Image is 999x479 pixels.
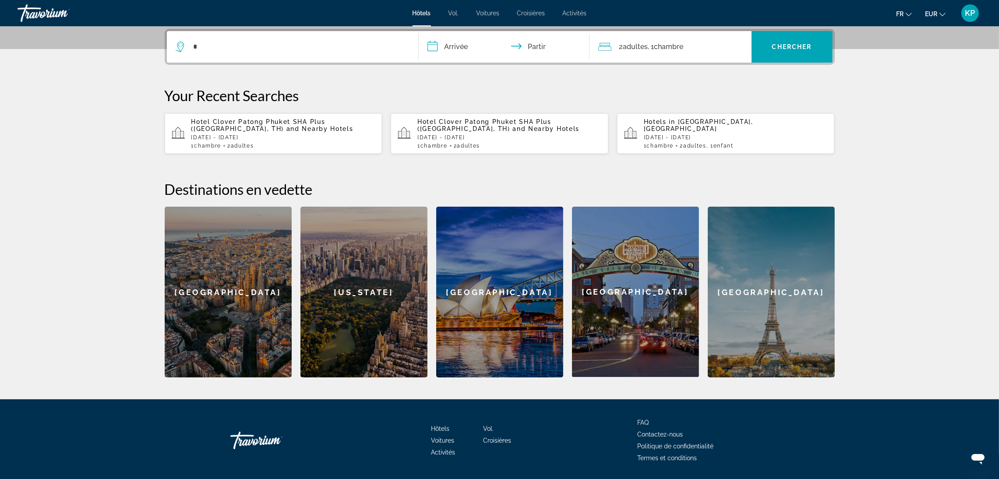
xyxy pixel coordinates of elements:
[191,118,325,132] span: Hotel Clover Patong Phuket SHA Plus ([GEOGRAPHIC_DATA], TH)
[617,113,835,154] button: Hotels in [GEOGRAPHIC_DATA], [GEOGRAPHIC_DATA][DATE] - [DATE]1Chambre2Adultes, 1Enfant
[964,444,992,472] iframe: Bouton de lancement de la fenêtre de messagerie
[300,207,427,377] a: [US_STATE]
[483,425,494,432] a: Vol.
[644,118,675,125] span: Hotels in
[638,419,649,426] a: FAQ
[512,125,579,132] span: and Nearby Hotels
[167,31,833,63] div: Widget de recherche
[165,207,292,377] a: [GEOGRAPHIC_DATA]
[18,2,105,25] a: Travorium
[752,31,833,63] button: Chercher
[647,143,674,149] span: Chambre
[896,11,904,18] font: fr
[417,118,551,132] span: Hotel Clover Patong Phuket SHA Plus ([GEOGRAPHIC_DATA], TH)
[638,443,714,450] a: Politique de confidentialité
[483,437,511,444] a: Croisières
[619,42,623,51] font: 2
[431,437,454,444] a: Voitures
[572,207,699,377] a: [GEOGRAPHIC_DATA]
[165,113,382,154] button: Hotel Clover Patong Phuket SHA Plus ([GEOGRAPHIC_DATA], TH) and Nearby Hotels[DATE] - [DATE]1Cham...
[431,449,455,456] a: Activités
[772,43,812,50] font: Chercher
[457,143,480,149] span: Adultes
[896,7,912,20] button: Changer de langue
[638,454,697,461] a: Termes et conditions
[165,180,835,198] h2: Destinations en vedette
[477,10,500,17] a: Voitures
[230,427,318,454] a: Travorium
[965,8,975,18] font: KP
[654,42,684,51] font: Chambre
[590,31,752,63] button: Voyageurs : 2 adultes, 0 enfants
[648,42,654,51] font: , 1
[683,143,706,149] span: Adultes
[417,143,447,149] span: 1
[194,143,221,149] span: Chambre
[391,113,608,154] button: Hotel Clover Patong Phuket SHA Plus ([GEOGRAPHIC_DATA], TH) and Nearby Hotels[DATE] - [DATE]1Cham...
[706,143,734,149] span: , 1
[644,134,828,141] p: [DATE] - [DATE]
[448,10,459,17] a: Vol.
[572,207,699,377] div: [GEOGRAPHIC_DATA]
[925,11,937,18] font: EUR
[286,125,353,132] span: and Nearby Hotels
[191,134,375,141] p: [DATE] - [DATE]
[708,207,835,377] a: [GEOGRAPHIC_DATA]
[191,143,221,149] span: 1
[231,143,254,149] span: Adultes
[517,10,545,17] a: Croisières
[623,42,648,51] font: adultes
[165,87,835,104] p: Your Recent Searches
[563,10,587,17] a: Activités
[417,134,601,141] p: [DATE] - [DATE]
[680,143,706,149] span: 2
[227,143,254,149] span: 2
[638,431,683,438] a: Contactez-nous
[959,4,981,22] button: Menu utilisateur
[713,143,734,149] span: Enfant
[419,31,590,63] button: Dates d'arrivée et de départ
[431,425,449,432] a: Hôtels
[454,143,480,149] span: 2
[644,118,753,132] span: [GEOGRAPHIC_DATA], [GEOGRAPHIC_DATA]
[420,143,448,149] span: Chambre
[436,207,563,377] a: [GEOGRAPHIC_DATA]
[413,10,431,17] a: Hôtels
[644,143,674,149] span: 1
[925,7,946,20] button: Changer de devise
